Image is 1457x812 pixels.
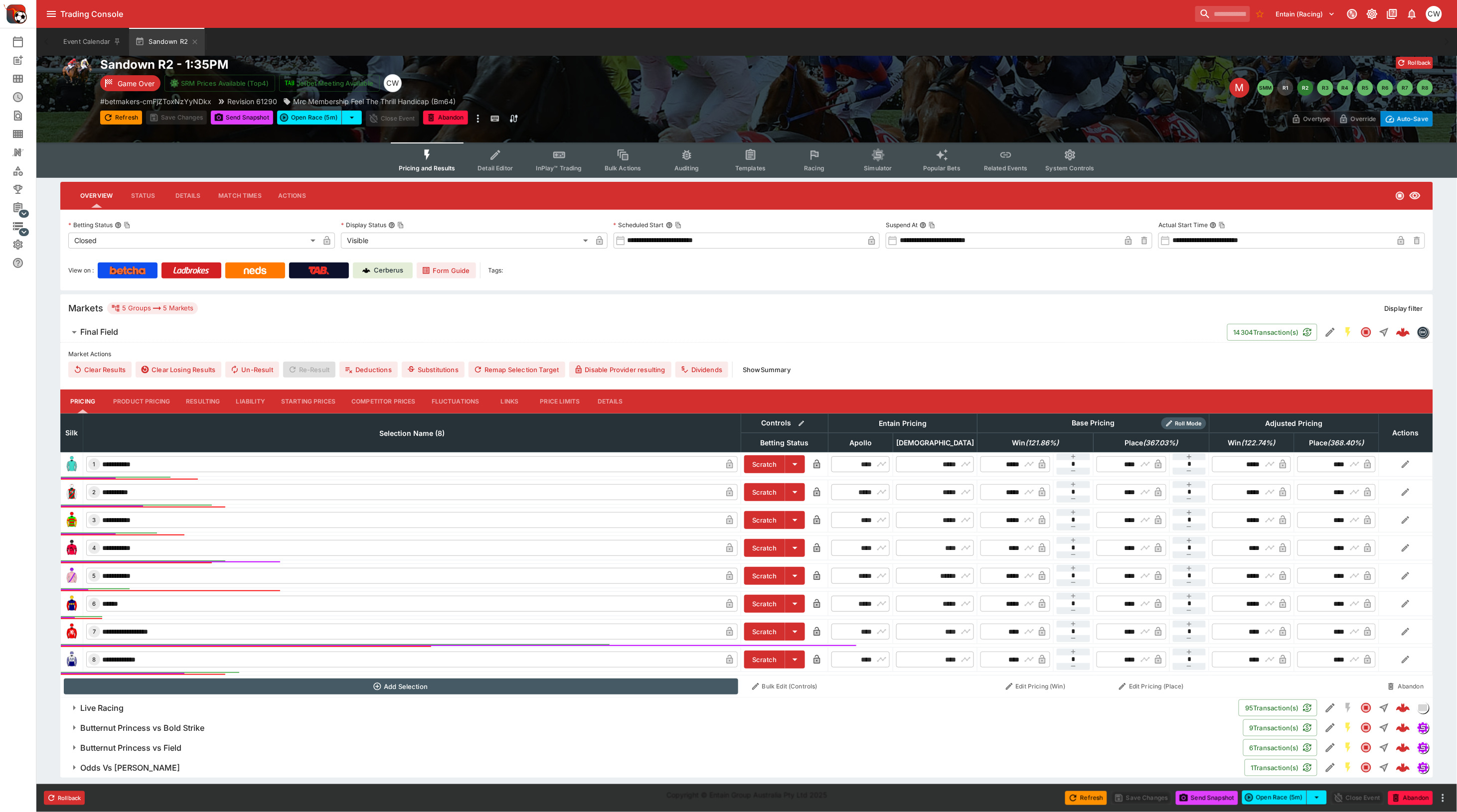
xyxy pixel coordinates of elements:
button: Details [588,390,633,413]
button: Sandown R2 [129,28,205,56]
div: Christopher Winter [1426,6,1442,22]
em: ( 367.03 %) [1143,437,1178,449]
span: Roll Mode [1171,419,1206,428]
span: 6 [91,600,98,607]
span: 2 [91,489,98,496]
h6: Odds Vs [PERSON_NAME] [80,763,180,773]
div: split button [1242,791,1327,805]
th: Controls [741,413,828,433]
span: Betting Status [750,437,820,449]
th: Actions [1379,413,1433,452]
span: Related Events [984,164,1027,172]
button: Bulk Edit (Controls) [744,678,825,694]
button: Competitor Prices [343,390,424,413]
a: Form Guide [417,263,476,278]
th: Entain Pricing [828,413,977,433]
a: 90dd05d3-9fd4-4774-9008-08cc8e954d3b [1393,758,1413,778]
img: horse_racing.png [60,57,92,89]
div: simulator [1417,722,1429,734]
input: search [1195,6,1250,22]
button: more [472,111,484,127]
p: Suspend At [886,221,918,229]
img: Cerberus [362,267,370,274]
img: simulator [1418,742,1429,753]
button: Betting StatusCopy To Clipboard [115,222,122,229]
th: Adjusted Pricing [1209,413,1379,433]
button: Actual Start TimeCopy To Clipboard [1210,222,1217,229]
button: Pricing [60,390,105,413]
button: Scratch [744,539,785,557]
button: 95Transaction(s) [1239,699,1317,716]
div: New Event [12,54,40,66]
button: Abandon [1382,678,1430,694]
button: select merge strategy [342,111,362,125]
button: Scratch [744,567,785,585]
button: Fluctuations [424,390,487,413]
button: Toggle light/dark mode [1363,5,1381,23]
button: R6 [1377,80,1393,96]
button: Copy To Clipboard [675,222,682,229]
span: Un-Result [225,362,279,378]
button: Rollback [44,791,85,805]
button: Resulting [178,390,228,413]
button: Butternut Princess vs Bold Strike [60,718,1243,738]
div: Categories [12,165,40,177]
img: runner 5 [64,568,80,584]
img: logo-cerberus--red.svg [1396,741,1410,755]
img: betmakers [1418,327,1429,338]
div: Trading Console [60,9,1191,19]
button: Status [121,184,165,208]
div: liveracing [1417,702,1429,714]
img: PriceKinetics Logo [3,2,27,26]
span: 8 [91,656,98,663]
button: Copy To Clipboard [1219,222,1226,229]
span: Re-Result [283,362,335,378]
img: simulator [1418,722,1429,733]
div: Template Search [12,128,40,140]
button: Edit Detail [1321,699,1339,717]
button: Copy To Clipboard [397,222,404,229]
label: Tags: [488,263,503,278]
button: Straight [1375,719,1393,737]
button: R1 [1278,80,1294,96]
button: Final Field [60,322,1227,342]
img: Neds [244,267,266,274]
button: ShowSummary [737,362,797,378]
button: Closed [1357,759,1375,777]
img: runner 1 [64,456,80,472]
a: 74228e5e-34cc-4d93-901e-09e4440a0df5 [1393,718,1413,738]
th: Silk [61,413,83,452]
em: ( 368.40 %) [1327,437,1364,449]
img: Ladbrokes [173,267,209,274]
button: Display StatusCopy To Clipboard [388,222,395,229]
button: 1Transaction(s) [1245,759,1317,776]
img: logo-cerberus--red.svg [1396,701,1410,715]
div: f17aee11-2b10-40d2-8257-40447c896723 [1396,701,1410,715]
button: Edit Pricing (Place) [1097,678,1207,694]
button: Liability [228,390,273,413]
div: simulator [1417,742,1429,754]
label: View on : [68,263,94,278]
span: Place(367.03%) [1114,437,1189,449]
button: Edit Pricing (Win) [980,678,1091,694]
button: Scratch [744,623,785,641]
svg: Closed [1395,191,1405,201]
img: logo-cerberus--red.svg [1396,761,1410,775]
button: SGM Disabled [1339,699,1357,717]
button: Straight [1375,323,1393,341]
h2: Copy To Clipboard [100,57,767,72]
nav: pagination navigation [1258,80,1433,96]
span: 7 [91,628,98,635]
button: Scratch [744,483,785,501]
button: Documentation [1383,5,1401,23]
button: Notifications [1403,5,1421,23]
button: Clear Losing Results [136,362,221,378]
div: betmakers [1417,326,1429,338]
div: Search [12,110,40,122]
button: Deductions [339,362,398,378]
svg: Closed [1360,742,1372,754]
button: Event Calendar [57,28,127,56]
span: InPlay™ Trading [536,164,582,172]
button: Bulk edit [795,417,808,430]
button: R2 [1297,80,1313,96]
